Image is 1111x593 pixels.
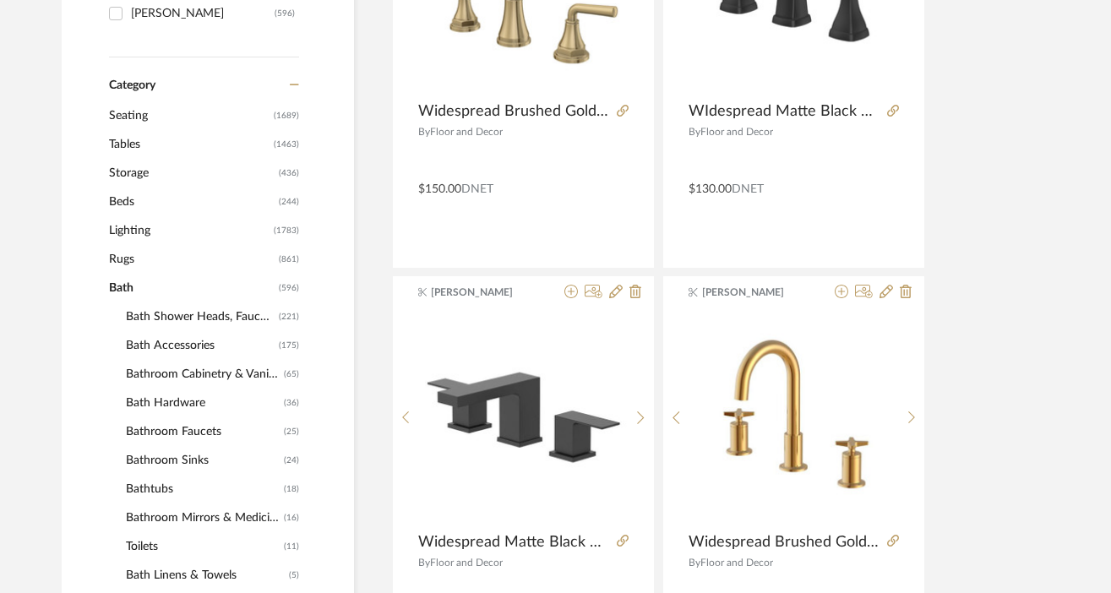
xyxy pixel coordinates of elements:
span: (24) [284,447,299,474]
span: Lighting [109,216,270,245]
span: Seating [109,101,270,130]
span: Beds [109,188,275,216]
span: Tables [109,130,270,159]
span: (25) [284,418,299,445]
span: Floor and Decor [430,558,503,568]
span: By [418,558,430,568]
span: [PERSON_NAME] [702,285,809,300]
span: Category [109,79,155,93]
span: Bath Accessories [126,331,275,360]
span: Rugs [109,245,275,274]
span: By [689,558,700,568]
span: Bath Hardware [126,389,280,417]
span: By [689,127,700,137]
span: Widespread Matte Black Bath Faucet [418,533,610,552]
span: DNET [732,183,764,195]
span: (1689) [274,102,299,129]
span: (1463) [274,131,299,158]
span: Bathtubs [126,475,280,503]
span: Bath Shower Heads, Faucets & Sets [126,302,275,331]
span: (221) [279,303,299,330]
span: By [418,127,430,137]
span: (596) [279,275,299,302]
span: Bathroom Faucets [126,417,280,446]
span: Storage [109,159,275,188]
span: (65) [284,361,299,388]
span: $130.00 [689,183,732,195]
img: Widespread Brushed Gold Bath Faucet [689,313,899,523]
span: Bathroom Cabinetry & Vanities [126,360,280,389]
span: (5) [289,562,299,589]
span: (436) [279,160,299,187]
span: Bathroom Sinks [126,446,280,475]
span: Toilets [126,532,280,561]
span: [PERSON_NAME] [431,285,537,300]
span: Floor and Decor [700,127,773,137]
span: Widespread Brushed Gold Bath Faucet [689,533,880,552]
span: Bath [109,274,275,302]
span: (36) [284,389,299,416]
span: Bathroom Mirrors & Medicine Cabinets [126,503,280,532]
span: (1783) [274,217,299,244]
span: (18) [284,476,299,503]
span: Widespread Brushed Gold Bath Faucet [418,102,610,121]
span: Bath Linens & Towels [126,561,285,590]
span: Floor and Decor [700,558,773,568]
span: (11) [284,533,299,560]
span: (244) [279,188,299,215]
span: (175) [279,332,299,359]
img: Widespread Matte Black Bath Faucet [418,313,628,523]
span: $150.00 [418,183,461,195]
span: DNET [461,183,493,195]
span: (861) [279,246,299,273]
span: WIdespread Matte Black Bath Faucet [689,102,880,121]
span: Floor and Decor [430,127,503,137]
span: (16) [284,504,299,531]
